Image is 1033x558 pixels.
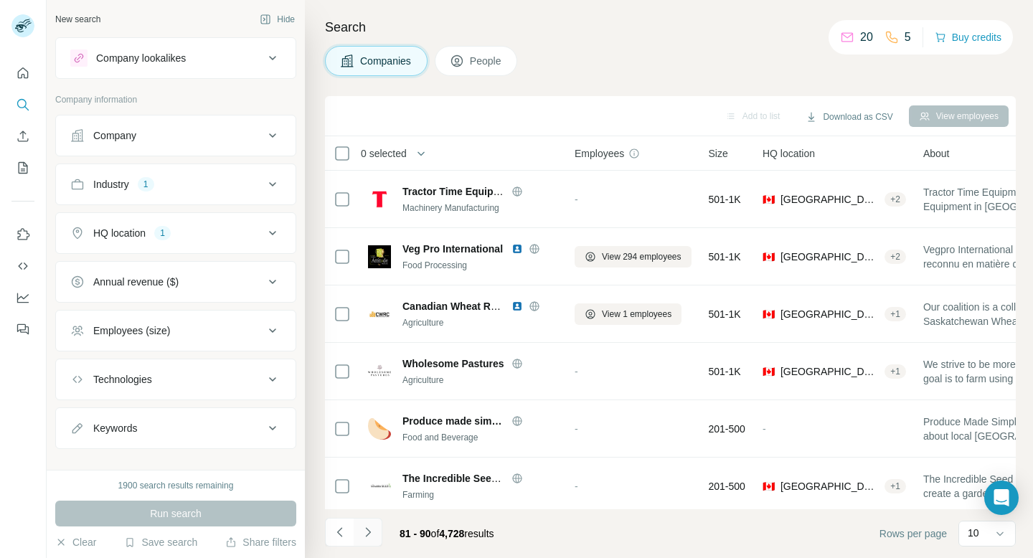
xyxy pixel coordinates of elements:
span: 🇨🇦 [763,192,775,207]
p: 20 [860,29,873,46]
span: [GEOGRAPHIC_DATA], [GEOGRAPHIC_DATA] [780,307,879,321]
div: Annual revenue ($) [93,275,179,289]
button: Quick start [11,60,34,86]
button: Employees (size) [56,313,296,348]
div: + 1 [885,308,906,321]
button: My lists [11,155,34,181]
span: Employees [575,146,624,161]
div: Open Intercom Messenger [984,481,1019,515]
button: Annual revenue ($) [56,265,296,299]
span: 0 selected [361,146,407,161]
div: Technologies [93,372,152,387]
button: Navigate to previous page [325,518,354,547]
button: Technologies [56,362,296,397]
button: Download as CSV [796,106,902,128]
span: 501-1K [709,364,741,379]
div: Agriculture [402,374,557,387]
img: LinkedIn logo [511,301,523,312]
div: Food Processing [402,259,557,272]
span: Canadian Wheat Research Coalition [402,301,575,312]
div: 1900 search results remaining [118,479,234,492]
button: Use Surfe API [11,253,34,279]
div: + 2 [885,250,906,263]
span: 🇨🇦 [763,479,775,493]
span: of [431,528,440,539]
span: Companies [360,54,412,68]
div: Industry [93,177,129,191]
span: [GEOGRAPHIC_DATA], [GEOGRAPHIC_DATA] [780,192,879,207]
h4: Search [325,17,1016,37]
button: HQ location1 [56,216,296,250]
span: - [575,481,578,492]
span: 501-1K [709,250,741,264]
span: Produce made simple [402,414,504,428]
div: 1 [138,178,154,191]
img: Logo of Wholesome Pastures [368,364,391,377]
div: Food and Beverage [402,431,557,444]
span: Wholesome Pastures [402,356,504,371]
span: 501-1K [709,307,741,321]
img: Logo of Produce made simple [368,417,391,440]
span: - [575,194,578,205]
span: 201-500 [709,422,745,436]
span: 🇨🇦 [763,250,775,264]
div: Farming [402,488,557,501]
button: Enrich CSV [11,123,34,149]
span: 501-1K [709,192,741,207]
div: Keywords [93,421,137,435]
button: Share filters [225,535,296,549]
div: New search [55,13,100,26]
img: Logo of Canadian Wheat Research Coalition [368,303,391,326]
span: [GEOGRAPHIC_DATA] [780,479,879,493]
div: 1 [154,227,171,240]
span: 81 - 90 [400,528,431,539]
span: [GEOGRAPHIC_DATA] [780,364,879,379]
p: Company information [55,93,296,106]
div: HQ location [93,226,146,240]
span: 201-500 [709,479,745,493]
span: [GEOGRAPHIC_DATA], [GEOGRAPHIC_DATA] [780,250,879,264]
span: Size [709,146,728,161]
img: Logo of Veg Pro International [368,245,391,268]
span: The Incredible Seed Company Ltd [402,473,565,484]
button: Save search [124,535,197,549]
div: + 1 [885,480,906,493]
img: Logo of Tractor Time Equipment [368,188,391,211]
span: Veg Pro International [402,243,503,255]
button: Buy credits [935,27,1001,47]
button: Clear [55,535,96,549]
div: + 2 [885,193,906,206]
button: Use Surfe on LinkedIn [11,222,34,247]
span: - [575,423,578,435]
div: Company [93,128,136,143]
span: Tractor Time Equipment [402,186,517,197]
img: Logo of The Incredible Seed Company Ltd [368,483,391,489]
div: Agriculture [402,316,557,329]
span: About [923,146,950,161]
button: Company [56,118,296,153]
span: results [400,528,494,539]
span: 4,728 [439,528,464,539]
span: View 1 employees [602,308,671,321]
span: HQ location [763,146,815,161]
button: View 294 employees [575,246,692,268]
p: 10 [968,526,979,540]
button: Dashboard [11,285,34,311]
div: Machinery Manufacturing [402,202,557,214]
div: Company lookalikes [96,51,186,65]
button: Feedback [11,316,34,342]
span: People [470,54,503,68]
button: Navigate to next page [354,518,382,547]
div: + 1 [885,365,906,378]
p: 5 [905,29,911,46]
button: View 1 employees [575,303,681,325]
button: Search [11,92,34,118]
button: Company lookalikes [56,41,296,75]
span: - [763,423,766,435]
button: Industry1 [56,167,296,202]
span: 🇨🇦 [763,307,775,321]
div: Employees (size) [93,323,170,338]
span: - [575,366,578,377]
span: View 294 employees [602,250,681,263]
button: Hide [250,9,305,30]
